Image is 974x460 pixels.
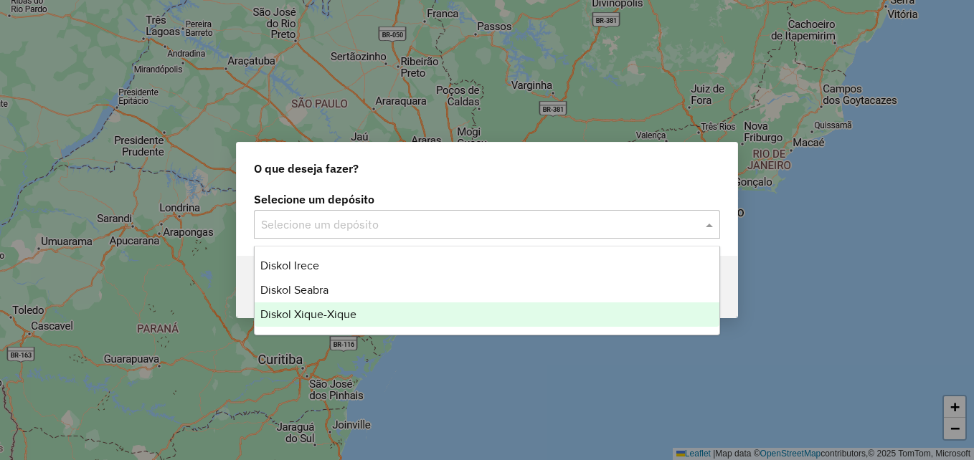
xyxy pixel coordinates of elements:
label: Selecione um depósito [254,191,720,208]
span: Diskol Xique-Xique [260,308,356,320]
span: O que deseja fazer? [254,160,359,177]
ng-dropdown-panel: Options list [254,246,720,335]
span: Diskol Seabra [260,284,328,296]
span: Diskol Irece [260,259,319,272]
